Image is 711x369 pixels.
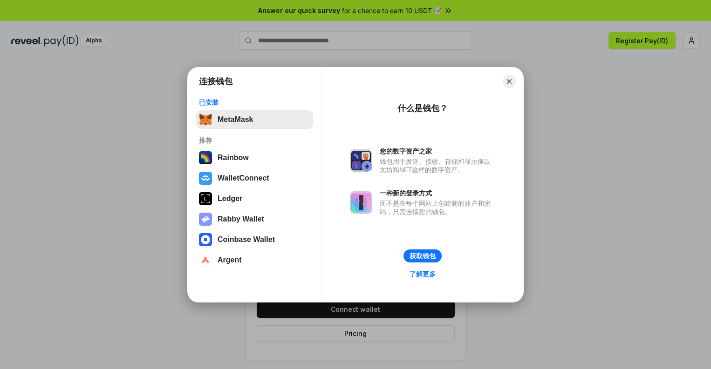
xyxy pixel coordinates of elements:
div: 您的数字资产之家 [380,147,495,155]
button: Coinbase Wallet [196,230,313,249]
div: Rainbow [218,154,249,162]
img: svg+xml,%3Csvg%20width%3D%2228%22%20height%3D%2228%22%20viewBox%3D%220%200%2028%2028%22%20fill%3D... [199,254,212,267]
button: 获取钱包 [403,249,442,262]
button: Rainbow [196,148,313,167]
img: svg+xml,%3Csvg%20width%3D%2228%22%20height%3D%2228%22%20viewBox%3D%220%200%2028%2028%22%20fill%3D... [199,172,212,185]
div: Ledger [218,195,242,203]
div: WalletConnect [218,174,269,182]
div: 已安装 [199,98,310,107]
img: svg+xml,%3Csvg%20xmlns%3D%22http%3A%2F%2Fwww.w3.org%2F2000%2Fsvg%22%20fill%3D%22none%22%20viewBox... [199,213,212,226]
div: 获取钱包 [410,252,436,260]
div: Coinbase Wallet [218,235,275,244]
a: 了解更多 [404,268,441,280]
button: Ledger [196,189,313,208]
img: svg+xml,%3Csvg%20width%3D%22120%22%20height%3D%22120%22%20viewBox%3D%220%200%20120%20120%22%20fil... [199,151,212,164]
div: Rabby Wallet [218,215,264,223]
button: Rabby Wallet [196,210,313,228]
img: svg+xml,%3Csvg%20xmlns%3D%22http%3A%2F%2Fwww.w3.org%2F2000%2Fsvg%22%20fill%3D%22none%22%20viewBox... [350,149,372,172]
button: Close [503,75,516,88]
h1: 连接钱包 [199,76,232,87]
button: MetaMask [196,110,313,129]
button: Argent [196,251,313,269]
img: svg+xml,%3Csvg%20xmlns%3D%22http%3A%2F%2Fwww.w3.org%2F2000%2Fsvg%22%20fill%3D%22none%22%20viewBox... [350,191,372,214]
div: 一种新的登录方式 [380,189,495,197]
div: 了解更多 [410,270,436,278]
img: svg+xml,%3Csvg%20width%3D%2228%22%20height%3D%2228%22%20viewBox%3D%220%200%2028%2028%22%20fill%3D... [199,233,212,246]
div: 而不是在每个网站上创建新的账户和密码，只需连接您的钱包。 [380,199,495,216]
img: svg+xml,%3Csvg%20fill%3D%22none%22%20height%3D%2233%22%20viewBox%3D%220%200%2035%2033%22%20width%... [199,113,212,126]
button: WalletConnect [196,169,313,188]
div: 钱包用于发送、接收、存储和显示像以太坊和NFT这样的数字资产。 [380,157,495,174]
div: 什么是钱包？ [397,103,448,114]
div: Argent [218,256,242,264]
div: MetaMask [218,115,253,124]
div: 推荐 [199,136,310,145]
img: svg+xml,%3Csvg%20xmlns%3D%22http%3A%2F%2Fwww.w3.org%2F2000%2Fsvg%22%20width%3D%2228%22%20height%3... [199,192,212,205]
